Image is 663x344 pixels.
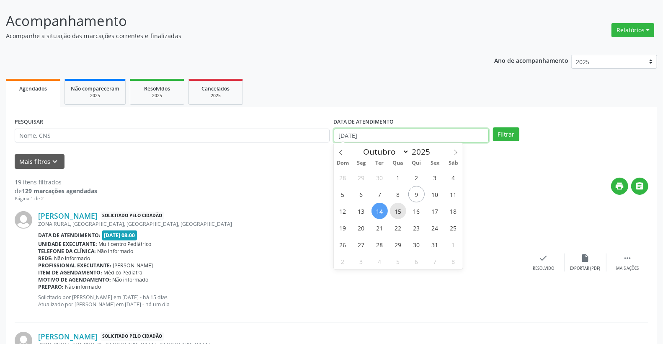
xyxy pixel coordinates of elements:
a: [PERSON_NAME] [38,332,98,341]
i:  [623,253,632,263]
b: Motivo de agendamento: [38,276,111,283]
span: Outubro 28, 2025 [371,236,388,253]
span: Outubro 5, 2025 [335,186,351,202]
span: Outubro 11, 2025 [445,186,462,202]
span: Outubro 4, 2025 [445,169,462,186]
span: Novembro 8, 2025 [445,253,462,269]
span: Outubro 29, 2025 [390,236,406,253]
span: Outubro 19, 2025 [335,220,351,236]
span: Multicentro Pediátrico [99,241,152,248]
b: Unidade executante: [38,241,97,248]
span: Novembro 1, 2025 [445,236,462,253]
span: Cancelados [202,85,230,92]
div: 2025 [136,93,178,99]
span: Sáb [444,160,463,166]
span: Outubro 2, 2025 [408,169,425,186]
span: Outubro 14, 2025 [371,203,388,219]
span: Outubro 9, 2025 [408,186,425,202]
span: Outubro 26, 2025 [335,236,351,253]
input: Year [409,146,437,157]
div: 2025 [195,93,237,99]
i: print [615,181,624,191]
div: ZONA RURAL, [GEOGRAPHIC_DATA], [GEOGRAPHIC_DATA], [GEOGRAPHIC_DATA] [38,220,523,228]
i:  [635,181,645,191]
span: Outubro 20, 2025 [353,220,369,236]
span: Não informado [65,283,101,290]
button: Mais filtroskeyboard_arrow_down [15,154,64,169]
span: Outubro 7, 2025 [371,186,388,202]
i: insert_drive_file [581,253,590,263]
i: check [539,253,548,263]
span: Setembro 28, 2025 [335,169,351,186]
div: Resolvido [533,266,554,272]
b: Telefone da clínica: [38,248,96,255]
span: Não compareceram [71,85,119,92]
span: Outubro 30, 2025 [408,236,425,253]
input: Selecione um intervalo [334,129,489,143]
img: img [15,211,32,229]
p: Solicitado por [PERSON_NAME] em [DATE] - há 15 dias Atualizado por [PERSON_NAME] em [DATE] - há u... [38,294,523,308]
p: Ano de acompanhamento [494,55,568,65]
input: Nome, CNS [15,129,330,143]
span: Outubro 21, 2025 [371,220,388,236]
b: Rede: [38,255,53,262]
span: [PERSON_NAME] [113,262,153,269]
button: Filtrar [493,127,519,142]
span: Seg [352,160,371,166]
a: [PERSON_NAME] [38,211,98,220]
span: Outubro 23, 2025 [408,220,425,236]
span: Novembro 4, 2025 [371,253,388,269]
span: Resolvidos [144,85,170,92]
button: Relatórios [611,23,654,37]
span: Outubro 3, 2025 [427,169,443,186]
p: Acompanhamento [6,10,462,31]
span: Outubro 13, 2025 [353,203,369,219]
span: Outubro 15, 2025 [390,203,406,219]
button:  [631,178,648,195]
button: print [611,178,628,195]
span: Novembro 6, 2025 [408,253,425,269]
span: Outubro 31, 2025 [427,236,443,253]
span: Outubro 24, 2025 [427,220,443,236]
b: Profissional executante: [38,262,111,269]
select: Month [359,146,410,158]
div: de [15,186,97,195]
span: Não informado [54,255,90,262]
span: Outubro 12, 2025 [335,203,351,219]
span: Outubro 22, 2025 [390,220,406,236]
span: Outubro 17, 2025 [427,203,443,219]
strong: 129 marcações agendadas [22,187,97,195]
span: Qui [408,160,426,166]
span: Novembro 2, 2025 [335,253,351,269]
div: 19 itens filtrados [15,178,97,186]
span: Médico Pediatra [104,269,143,276]
span: Outubro 8, 2025 [390,186,406,202]
label: DATA DE ATENDIMENTO [334,116,394,129]
span: Outubro 27, 2025 [353,236,369,253]
span: Outubro 1, 2025 [390,169,406,186]
span: Qua [389,160,408,166]
span: Outubro 10, 2025 [427,186,443,202]
p: Acompanhe a situação das marcações correntes e finalizadas [6,31,462,40]
span: Novembro 3, 2025 [353,253,369,269]
span: Não informado [113,276,149,283]
span: Novembro 7, 2025 [427,253,443,269]
b: Data de atendimento: [38,232,101,239]
span: Agendados [19,85,47,92]
span: Outubro 6, 2025 [353,186,369,202]
span: Dom [334,160,352,166]
span: Outubro 16, 2025 [408,203,425,219]
div: 2025 [71,93,119,99]
span: Solicitado pelo cidadão [101,212,164,220]
div: Mais ações [616,266,639,272]
i: keyboard_arrow_down [51,157,60,166]
span: Ter [371,160,389,166]
span: Outubro 25, 2025 [445,220,462,236]
b: Item de agendamento: [38,269,102,276]
span: Solicitado pelo cidadão [101,332,164,341]
span: [DATE] 08:00 [102,230,137,240]
span: Setembro 29, 2025 [353,169,369,186]
b: Preparo: [38,283,64,290]
div: Página 1 de 2 [15,195,97,202]
label: PESQUISAR [15,116,43,129]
